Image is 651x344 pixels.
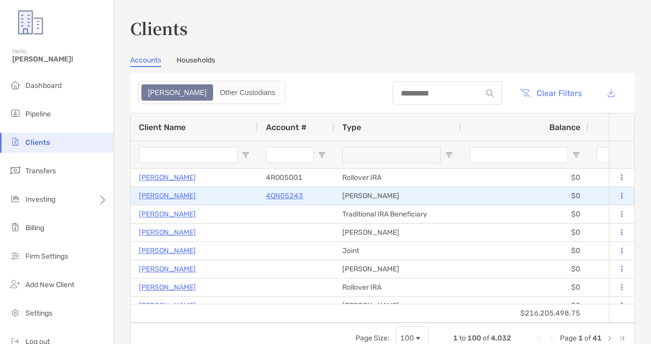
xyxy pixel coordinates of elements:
[483,334,489,342] span: of
[461,205,588,223] div: $0
[25,195,55,204] span: Investing
[469,147,568,163] input: Balance Filter Input
[12,55,107,64] span: [PERSON_NAME]!
[9,193,21,205] img: investing icon
[400,334,414,342] div: 100
[334,260,461,278] div: [PERSON_NAME]
[342,122,361,132] span: Type
[334,169,461,186] div: Rollover IRA
[25,110,51,118] span: Pipeline
[572,151,580,159] button: Open Filter Menu
[593,334,602,342] span: 41
[491,334,511,342] span: 4,032
[214,85,281,100] div: Other Custodians
[584,334,591,342] span: of
[25,252,68,261] span: Firm Settings
[9,79,21,91] img: dashboard icon
[12,4,49,41] img: Zoe Logo
[25,280,74,289] span: Add New Client
[139,244,196,257] a: [PERSON_NAME]
[9,136,21,148] img: clients icon
[461,187,588,205] div: $0
[139,226,196,239] a: [PERSON_NAME]
[334,242,461,260] div: Joint
[461,242,588,260] div: $0
[139,263,196,275] a: [PERSON_NAME]
[334,205,461,223] div: Traditional IRA Beneficiary
[25,167,56,175] span: Transfers
[512,82,589,104] button: Clear Filters
[9,164,21,176] img: transfers icon
[461,297,588,315] div: $0
[266,190,303,202] a: 4QN05243
[139,208,196,221] a: [PERSON_NAME]
[25,138,50,147] span: Clients
[486,89,494,97] img: input icon
[318,151,326,159] button: Open Filter Menu
[461,304,588,322] div: $216,205,498.75
[176,56,215,67] a: Households
[356,334,390,342] div: Page Size:
[142,85,212,100] div: Zoe
[25,81,62,90] span: Dashboard
[139,147,238,163] input: Client Name Filter Input
[138,81,285,104] div: segmented control
[130,56,161,67] a: Accounts
[9,278,21,290] img: add_new_client icon
[266,171,303,184] p: 4RO05001
[453,334,458,342] span: 1
[9,249,21,262] img: firm-settings icon
[139,122,186,132] span: Client Name
[461,260,588,278] div: $0
[461,169,588,186] div: $0
[266,147,314,163] input: Account # Filter Input
[9,107,21,119] img: pipeline icon
[139,281,196,294] a: [PERSON_NAME]
[25,224,44,232] span: Billing
[139,299,196,312] a: [PERSON_NAME]
[578,334,583,342] span: 1
[549,122,580,132] span: Balance
[606,334,614,342] div: Next Page
[139,171,196,184] a: [PERSON_NAME]
[618,334,626,342] div: Last Page
[459,334,466,342] span: to
[548,334,556,342] div: Previous Page
[9,306,21,319] img: settings icon
[445,151,453,159] button: Open Filter Menu
[130,16,635,40] h3: Clients
[461,278,588,296] div: $0
[334,187,461,205] div: [PERSON_NAME]
[139,190,196,202] a: [PERSON_NAME]
[461,224,588,241] div: $0
[334,297,461,315] div: [PERSON_NAME]
[560,334,577,342] span: Page
[334,278,461,296] div: Rollover IRA
[9,221,21,233] img: billing icon
[266,122,307,132] span: Account #
[536,334,544,342] div: First Page
[467,334,481,342] span: 100
[242,151,250,159] button: Open Filter Menu
[334,224,461,241] div: [PERSON_NAME]
[25,309,52,318] span: Settings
